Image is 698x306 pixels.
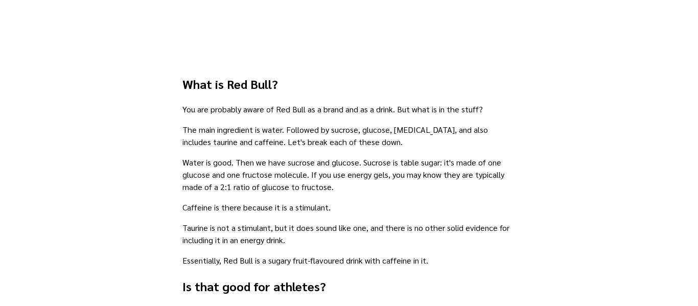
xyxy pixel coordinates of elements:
[182,254,516,267] p: Essentially, Red Bull is a sugary fruit-flavoured drink with caffeine in it.
[182,156,516,193] p: Water is good. Then we have sucrose and glucose. Sucrose is table sugar: it's made of one glucose...
[182,75,516,93] h2: What is Red Bull?
[182,201,516,214] p: Caffeine is there because it is a stimulant.
[182,124,516,148] p: The main ingredient is water. Followed by sucrose, glucose, [MEDICAL_DATA], and also includes tau...
[182,222,516,246] p: Taurine is not a stimulant, but it does sound like one, and there is no other solid evidence for ...
[182,103,516,115] p: You are probably aware of Red Bull as a brand and as a drink. But what is in the stuff?
[182,277,516,295] h2: Is that good for athletes?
